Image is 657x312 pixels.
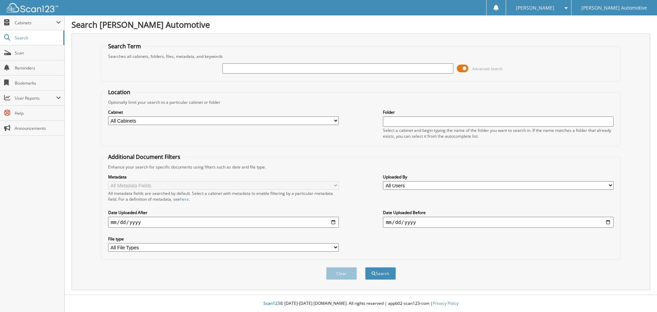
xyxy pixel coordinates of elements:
label: Cabinet [108,109,339,115]
div: Select a cabinet and begin typing the name of the folder you want to search in. If the name match... [383,127,614,139]
span: Reminders [15,65,61,71]
div: All metadata fields are searched by default. Select a cabinet with metadata to enable filtering b... [108,190,339,202]
span: Advanced Search [472,66,503,71]
span: Announcements [15,125,61,131]
a: Privacy Policy [433,300,459,306]
label: Folder [383,109,614,115]
span: Search [15,35,60,41]
label: Metadata [108,174,339,180]
a: here [180,196,189,202]
legend: Additional Document Filters [105,153,184,161]
div: Optionally limit your search to a particular cabinet or folder [105,99,617,105]
label: File type [108,236,339,242]
h1: Search [PERSON_NAME] Automotive [72,19,650,30]
label: Uploaded By [383,174,614,180]
input: end [383,217,614,228]
legend: Search Term [105,42,144,50]
span: Bookmarks [15,80,61,86]
span: User Reports [15,95,56,101]
div: Enhance your search for specific documents using filters such as date and file type. [105,164,617,170]
div: Searches all cabinets, folders, files, metadata, and keywords [105,53,617,59]
span: Scan123 [263,300,280,306]
label: Date Uploaded After [108,210,339,215]
img: scan123-logo-white.svg [7,3,58,12]
button: Search [365,267,396,280]
span: [PERSON_NAME] Automotive [581,6,647,10]
span: Scan [15,50,61,56]
span: [PERSON_NAME] [516,6,554,10]
legend: Location [105,88,134,96]
button: Clear [326,267,357,280]
span: Cabinets [15,20,56,26]
div: © [DATE]-[DATE] [DOMAIN_NAME]. All rights reserved | appb02-scan123-com | [65,295,657,312]
label: Date Uploaded Before [383,210,614,215]
input: start [108,217,339,228]
span: Help [15,110,61,116]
